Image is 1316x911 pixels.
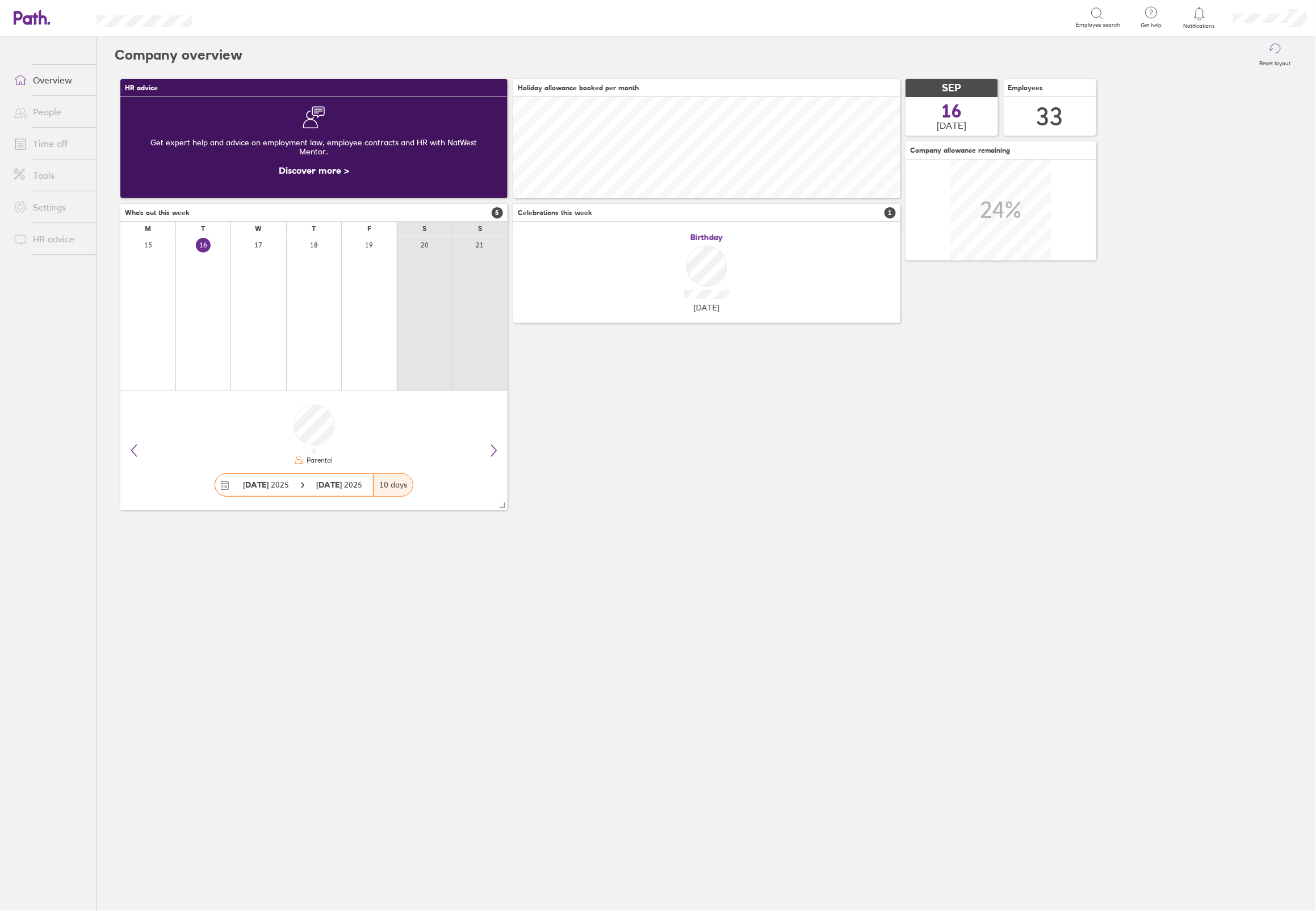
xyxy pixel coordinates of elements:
a: Tools [5,164,96,187]
div: M [145,225,151,233]
span: [DATE] [694,303,720,312]
span: Company allowance remaining [910,146,1011,154]
div: 33 [1037,102,1064,131]
span: Notifications [1181,23,1218,30]
div: Get expert help and advice on employment law, employee contracts and HR with NatWest Mentor. [129,129,498,165]
a: Settings [5,196,96,219]
div: W [255,225,262,233]
span: Birthday [691,233,723,242]
span: 1 [885,207,896,219]
strong: [DATE] [243,480,269,490]
span: HR advice [125,84,158,92]
strong: [DATE] [316,480,344,490]
span: SEP [942,82,962,94]
div: S [423,225,427,233]
span: [DATE] [937,120,967,131]
button: Reset layout [1253,37,1298,73]
div: 10 days [373,474,413,496]
div: Search [223,12,252,22]
h2: Company overview [115,37,242,73]
div: T [312,225,316,233]
span: Employees [1008,84,1043,92]
a: Discover more > [279,165,349,176]
a: Time off [5,132,96,155]
span: Celebrations this week [518,209,592,217]
span: Who's out this week [125,209,190,217]
span: 5 [492,207,503,219]
div: T [201,225,205,233]
label: Reset layout [1253,57,1298,67]
div: Parental [304,456,333,464]
div: S [478,225,482,233]
span: Employee search [1076,22,1121,28]
span: Get help [1133,22,1170,29]
span: 16 [942,102,962,120]
a: Notifications [1181,6,1218,30]
span: 2025 [316,480,362,489]
span: 2025 [243,480,289,489]
a: People [5,100,96,123]
a: HR advice [5,228,96,250]
a: Overview [5,69,96,91]
div: F [367,225,371,233]
span: Holiday allowance booked per month [518,84,639,92]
